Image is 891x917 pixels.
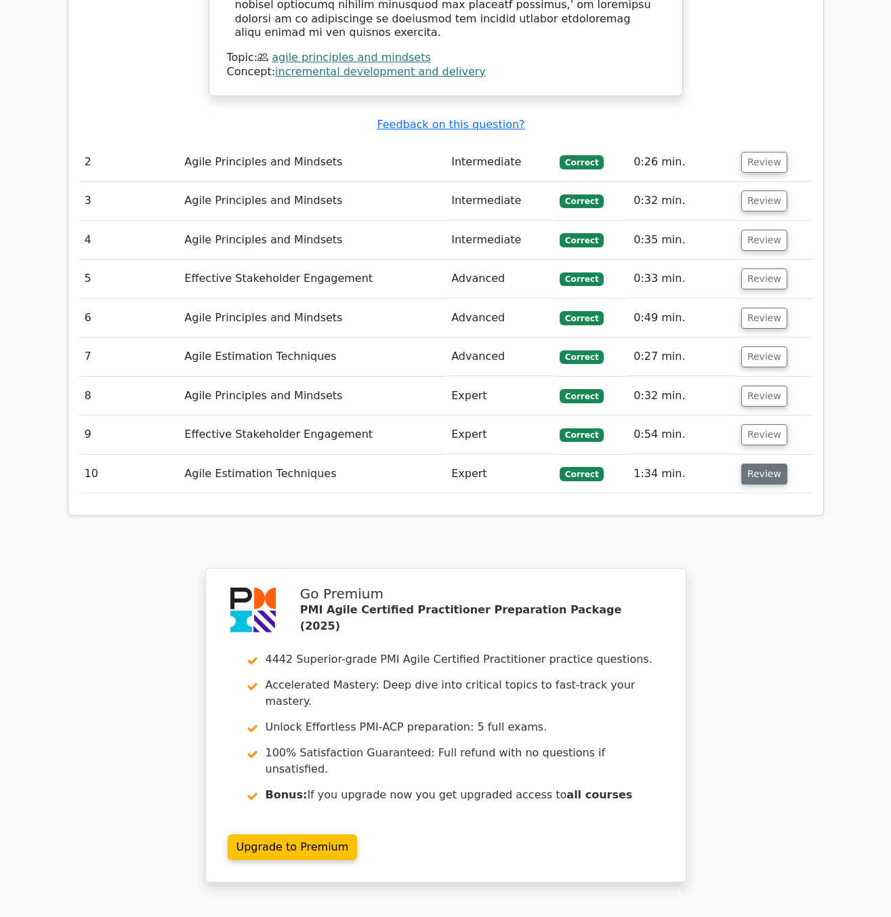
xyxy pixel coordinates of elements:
button: Review [741,230,787,251]
span: Correct [560,272,604,286]
td: Expert [446,455,554,493]
span: Correct [560,350,604,364]
td: Intermediate [446,143,554,182]
td: Agile Principles and Mindsets [179,143,446,182]
td: Intermediate [446,182,554,220]
td: 3 [79,182,180,220]
button: Review [741,308,787,329]
div: Topic: [227,51,665,65]
td: 2 [79,143,180,182]
td: 4 [79,221,180,260]
span: Correct [560,428,604,442]
td: 0:32 min. [628,182,736,220]
button: Review [741,346,787,367]
td: Agile Principles and Mindsets [179,221,446,260]
td: 10 [79,455,180,493]
td: 9 [79,415,180,454]
td: Expert [446,377,554,415]
td: 8 [79,377,180,415]
button: Review [741,190,787,211]
td: Agile Principles and Mindsets [179,377,446,415]
td: 0:54 min. [628,415,736,454]
td: Effective Stakeholder Engagement [179,260,446,298]
td: 0:33 min. [628,260,736,298]
span: Correct [560,389,604,403]
a: agile principles and mindsets [272,51,431,64]
td: Advanced [446,299,554,338]
span: Correct [560,233,604,247]
td: 7 [79,338,180,376]
td: 5 [79,260,180,298]
td: Advanced [446,338,554,376]
td: Effective Stakeholder Engagement [179,415,446,454]
button: Review [741,464,787,485]
td: Agile Estimation Techniques [179,338,446,376]
div: Concept: [227,65,665,79]
a: incremental development and delivery [275,65,486,78]
td: Agile Principles and Mindsets [179,182,446,220]
td: 0:27 min. [628,338,736,376]
td: 0:35 min. [628,221,736,260]
td: Expert [446,415,554,454]
td: Advanced [446,260,554,298]
button: Review [741,152,787,173]
td: 1:34 min. [628,455,736,493]
td: 0:32 min. [628,377,736,415]
a: Feedback on this question? [377,118,524,131]
span: Correct [560,311,604,325]
td: 0:49 min. [628,299,736,338]
td: 6 [79,299,180,338]
span: Correct [560,195,604,208]
a: Upgrade to Premium [228,834,358,860]
td: Intermediate [446,221,554,260]
span: Correct [560,467,604,481]
button: Review [741,424,787,445]
td: Agile Principles and Mindsets [179,299,446,338]
span: Correct [560,155,604,169]
td: Agile Estimation Techniques [179,455,446,493]
button: Review [741,268,787,289]
td: 0:26 min. [628,143,736,182]
button: Review [741,386,787,407]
